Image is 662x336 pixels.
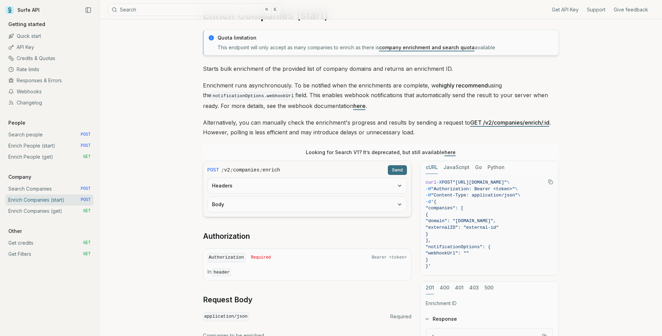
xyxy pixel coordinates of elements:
[6,5,40,15] a: Surfe API
[455,282,464,294] button: 401
[518,193,521,198] span: \
[6,174,34,180] p: Company
[6,249,93,260] a: Get Filters GET
[203,81,559,111] p: Enrichment runs asynchronously. To be notified when the enrichments are complete, we using the fi...
[475,161,482,174] button: Go
[552,6,579,13] a: Get API Key
[83,208,91,214] span: GET
[507,180,510,185] span: \
[263,6,270,14] kbd: ⌘
[379,44,475,50] a: company enrichment and search quota
[426,225,499,230] span: "externalID": "external-id"
[426,186,431,192] span: -H
[203,232,250,241] a: Authorization
[83,251,91,257] span: GET
[440,282,449,294] button: 400
[469,282,479,294] button: 403
[431,193,518,198] span: "Content-Type: application/json"
[233,167,260,174] code: companies
[426,282,434,294] button: 201
[260,167,262,174] span: /
[426,205,464,211] span: "companies": [
[6,151,93,162] a: Enrich People (get) GET
[353,102,366,109] a: here
[6,205,93,217] a: Enrich Companies (get) GET
[426,180,436,185] span: curl
[420,310,558,328] button: Response
[426,238,431,243] span: ],
[545,177,556,187] button: Copy Text
[426,232,428,237] span: }
[81,186,91,192] span: POST
[207,253,245,262] code: Authorization
[83,240,91,246] span: GET
[83,154,91,160] span: GET
[6,31,93,42] a: Quick start
[108,3,281,16] button: Search⌘K
[81,132,91,137] span: POST
[388,165,407,175] button: Send
[426,161,438,174] button: cURL
[6,228,25,235] p: Other
[203,64,559,74] p: Starts bulk enrichment of the provided list of company domains and returns an enrichment ID.
[6,53,93,64] a: Credits & Quotas
[6,86,93,97] a: Webhooks
[6,75,93,86] a: Responses & Errors
[271,6,279,14] kbd: K
[212,268,231,276] code: header
[444,149,456,155] a: here
[484,282,493,294] button: 500
[231,167,232,174] span: /
[208,178,407,193] button: Headers
[6,183,93,194] a: Search Companies POST
[488,161,505,174] button: Python
[426,218,496,224] span: "domain": "[DOMAIN_NAME]",
[83,5,93,15] button: Collapse Sidebar
[224,167,230,174] code: v2
[203,295,252,305] a: Request Body
[218,34,554,41] p: Quota limitation
[6,129,93,140] a: Search people POST
[203,118,559,137] p: Alternatively, you can manually check the enrichment's progress and results by sending a request ...
[426,251,469,256] span: "webhookUrl": ""
[207,167,219,174] span: POST
[218,44,554,51] p: This endpoint will only accept as many companies to enrich as there is available
[443,161,469,174] button: JavaScript
[614,6,648,13] a: Give feedback
[436,180,442,185] span: -X
[426,193,431,198] span: -H
[6,42,93,53] a: API Key
[470,119,549,126] a: GET /v2/companies/enrich/:id
[222,167,223,174] span: /
[6,194,93,205] a: Enrich Companies (start) POST
[6,140,93,151] a: Enrich People (start) POST
[442,180,452,185] span: POST
[426,300,553,307] p: Enrichment ID
[426,263,431,269] span: }'
[207,268,407,276] p: In:
[6,21,48,28] p: Getting started
[515,186,518,192] span: \
[208,197,407,212] button: Body
[6,237,93,249] a: Get credits GET
[426,212,428,217] span: {
[426,244,491,250] span: "notificationOptions": {
[6,97,93,108] a: Changelog
[81,143,91,149] span: POST
[426,199,431,204] span: -d
[439,82,488,89] strong: highly recommend
[81,197,91,203] span: POST
[372,255,407,260] span: Bearer <token>
[211,92,295,100] code: notificationOptions.webhookUrl
[587,6,605,13] a: Support
[390,313,411,320] span: Required
[426,257,428,262] span: }
[453,180,507,185] span: "[URL][DOMAIN_NAME]"
[431,186,515,192] span: "Authorization: Bearer <token>"
[203,312,249,321] code: application/json
[6,64,93,75] a: Rate limits
[263,167,280,174] code: enrich
[306,149,456,156] p: Looking for Search V1? It’s deprecated, but still available
[6,119,28,126] p: People
[431,199,436,204] span: '{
